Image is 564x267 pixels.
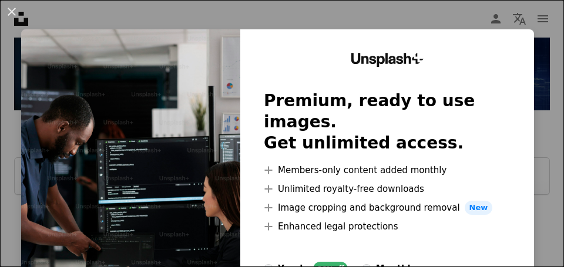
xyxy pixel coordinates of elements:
[264,182,511,196] li: Unlimited royalty-free downloads
[264,219,511,234] li: Enhanced legal protections
[264,201,511,215] li: Image cropping and background removal
[465,201,493,215] span: New
[264,90,511,154] h2: Premium, ready to use images. Get unlimited access.
[264,163,511,177] li: Members-only content added monthly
